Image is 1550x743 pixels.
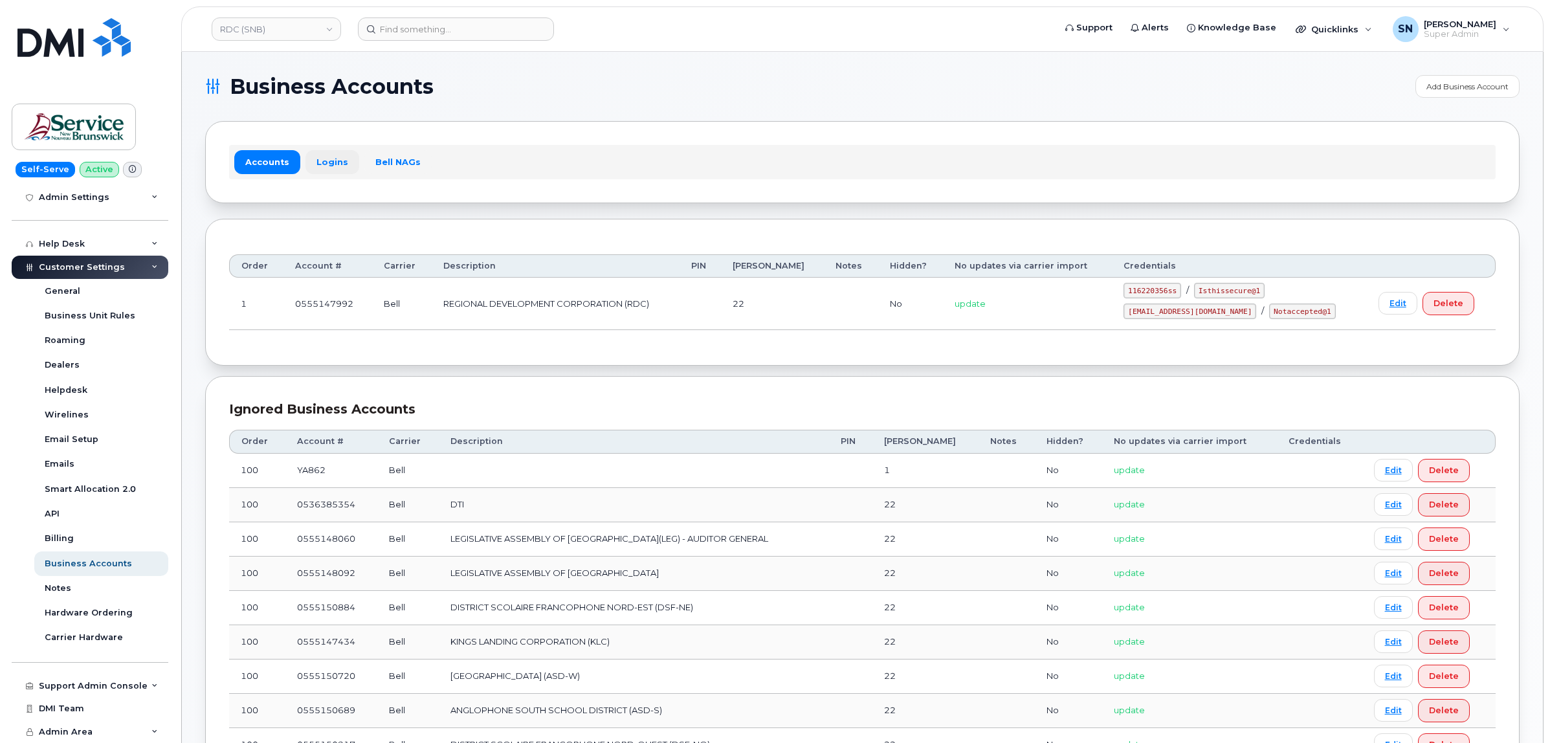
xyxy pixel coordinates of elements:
code: Isthissecure@1 [1194,283,1265,298]
button: Delete [1418,596,1470,619]
th: PIN [829,430,872,453]
td: Bell [377,625,439,660]
td: No [878,278,944,330]
td: No [1035,625,1102,660]
span: Delete [1429,704,1459,716]
div: Ignored Business Accounts [229,400,1496,419]
td: 100 [229,488,285,522]
th: Description [439,430,829,453]
td: YA862 [285,454,377,488]
code: Notaccepted@1 [1269,304,1335,319]
span: / [1186,285,1189,295]
a: Edit [1374,630,1413,653]
button: Delete [1418,527,1470,551]
span: Delete [1429,464,1459,476]
a: Edit [1374,665,1413,687]
td: 100 [229,454,285,488]
td: 0555150720 [285,660,377,694]
button: Delete [1418,699,1470,722]
span: Delete [1429,567,1459,579]
td: No [1035,694,1102,728]
td: No [1035,557,1102,591]
td: No [1035,660,1102,694]
th: Carrier [372,254,432,278]
td: No [1035,488,1102,522]
th: No updates via carrier import [943,254,1112,278]
span: update [1114,705,1145,715]
td: 0555148060 [285,522,377,557]
a: Bell NAGs [364,150,432,173]
th: Credentials [1112,254,1366,278]
th: Description [432,254,680,278]
td: 0555147992 [283,278,371,330]
span: update [1114,671,1145,681]
td: Bell [377,660,439,694]
th: Notes [979,430,1034,453]
td: 22 [872,591,979,625]
th: Hidden? [878,254,944,278]
th: [PERSON_NAME] [721,254,824,278]
td: 22 [872,557,979,591]
td: 22 [872,522,979,557]
span: Delete [1429,533,1459,545]
code: [EMAIL_ADDRESS][DOMAIN_NAME] [1124,304,1256,319]
td: 100 [229,557,285,591]
th: Hidden? [1035,430,1102,453]
a: Logins [305,150,359,173]
th: No updates via carrier import [1102,430,1277,453]
td: 22 [872,488,979,522]
td: 0555147434 [285,625,377,660]
td: 22 [721,278,824,330]
a: Edit [1374,527,1413,550]
td: DISTRICT SCOLAIRE FRANCOPHONE NORD-EST (DSF-NE) [439,591,829,625]
span: / [1261,305,1264,316]
button: Delete [1418,562,1470,585]
a: Accounts [234,150,300,173]
a: Edit [1374,699,1413,722]
th: Order [229,254,283,278]
th: Credentials [1277,430,1362,453]
span: update [1114,568,1145,578]
span: Delete [1429,636,1459,648]
span: update [1114,533,1145,544]
td: REGIONAL DEVELOPMENT CORPORATION (RDC) [432,278,680,330]
td: 0555150884 [285,591,377,625]
td: DTI [439,488,829,522]
a: Edit [1374,596,1413,619]
a: Add Business Account [1415,75,1520,98]
td: 100 [229,522,285,557]
td: 0536385354 [285,488,377,522]
button: Delete [1418,665,1470,688]
td: 22 [872,660,979,694]
span: Delete [1434,297,1463,309]
span: update [1114,636,1145,647]
th: Carrier [377,430,439,453]
td: No [1035,454,1102,488]
button: Delete [1423,292,1474,315]
span: update [1114,465,1145,475]
td: ANGLOPHONE SOUTH SCHOOL DISTRICT (ASD-S) [439,694,829,728]
td: Bell [377,522,439,557]
td: 100 [229,694,285,728]
td: 0555150689 [285,694,377,728]
span: Business Accounts [230,77,434,96]
td: Bell [372,278,432,330]
a: Edit [1374,459,1413,482]
span: update [1114,499,1145,509]
span: update [955,298,986,309]
span: Delete [1429,498,1459,511]
td: Bell [377,454,439,488]
td: Bell [377,694,439,728]
td: 100 [229,591,285,625]
td: 0555148092 [285,557,377,591]
button: Delete [1418,630,1470,654]
td: 22 [872,694,979,728]
td: 22 [872,625,979,660]
th: Account # [285,430,377,453]
a: Edit [1378,292,1417,315]
code: 116220356ss [1124,283,1181,298]
td: 1 [872,454,979,488]
td: Bell [377,488,439,522]
td: 100 [229,625,285,660]
button: Delete [1418,493,1470,516]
